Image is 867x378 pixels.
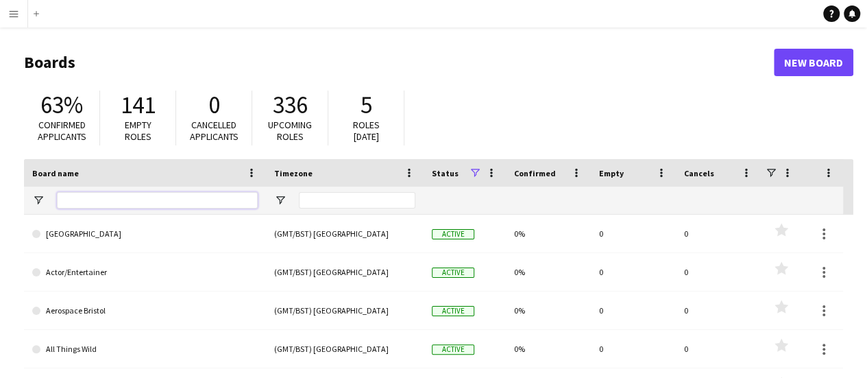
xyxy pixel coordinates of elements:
[676,215,761,252] div: 0
[684,168,714,178] span: Cancels
[57,192,258,209] input: Board name Filter Input
[599,168,624,178] span: Empty
[274,194,286,206] button: Open Filter Menu
[676,292,761,329] div: 0
[208,90,220,120] span: 0
[432,268,474,278] span: Active
[24,52,774,73] h1: Boards
[273,90,308,120] span: 336
[32,168,79,178] span: Board name
[432,229,474,239] span: Active
[432,344,474,355] span: Active
[32,292,258,330] a: Aerospace Bristol
[125,119,151,143] span: Empty roles
[353,119,380,143] span: Roles [DATE]
[432,168,459,178] span: Status
[591,292,676,329] div: 0
[591,330,676,368] div: 0
[506,253,591,291] div: 0%
[32,215,258,253] a: [GEOGRAPHIC_DATA]
[266,253,424,291] div: (GMT/BST) [GEOGRAPHIC_DATA]
[38,119,86,143] span: Confirmed applicants
[591,215,676,252] div: 0
[121,90,156,120] span: 141
[274,168,313,178] span: Timezone
[268,119,312,143] span: Upcoming roles
[299,192,415,209] input: Timezone Filter Input
[266,215,424,252] div: (GMT/BST) [GEOGRAPHIC_DATA]
[514,168,556,178] span: Confirmed
[40,90,83,120] span: 63%
[32,194,45,206] button: Open Filter Menu
[676,330,761,368] div: 0
[774,49,853,76] a: New Board
[432,306,474,316] span: Active
[190,119,239,143] span: Cancelled applicants
[361,90,372,120] span: 5
[32,330,258,368] a: All Things Wild
[676,253,761,291] div: 0
[506,215,591,252] div: 0%
[591,253,676,291] div: 0
[266,330,424,368] div: (GMT/BST) [GEOGRAPHIC_DATA]
[506,330,591,368] div: 0%
[506,292,591,329] div: 0%
[266,292,424,329] div: (GMT/BST) [GEOGRAPHIC_DATA]
[32,253,258,292] a: Actor/Entertainer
